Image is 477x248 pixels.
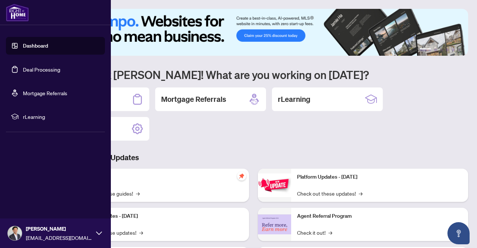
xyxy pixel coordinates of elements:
[38,68,468,82] h1: Welcome back [PERSON_NAME]! What are you working on [DATE]?
[258,214,291,235] img: Agent Referral Program
[23,113,100,121] span: rLearning
[452,48,455,51] button: 5
[136,189,140,197] span: →
[78,212,243,220] p: Platform Updates - [DATE]
[447,222,470,244] button: Open asap
[139,228,143,237] span: →
[161,94,226,104] h2: Mortgage Referrals
[258,173,291,197] img: Platform Updates - June 23, 2025
[6,4,29,21] img: logo
[78,173,243,181] p: Self-Help
[23,66,60,73] a: Deal Processing
[278,94,310,104] h2: rLearning
[458,48,461,51] button: 6
[440,48,443,51] button: 3
[38,152,468,163] h3: Brokerage & Industry Updates
[237,172,246,180] span: pushpin
[26,225,92,233] span: [PERSON_NAME]
[419,48,431,51] button: 1
[359,189,362,197] span: →
[297,212,463,220] p: Agent Referral Program
[434,48,437,51] button: 2
[328,228,332,237] span: →
[8,226,22,240] img: Profile Icon
[23,90,67,96] a: Mortgage Referrals
[26,234,92,242] span: [EMAIL_ADDRESS][DOMAIN_NAME]
[23,42,48,49] a: Dashboard
[297,228,332,237] a: Check it out!→
[297,173,463,181] p: Platform Updates - [DATE]
[446,48,449,51] button: 4
[38,9,468,56] img: Slide 0
[297,189,362,197] a: Check out these updates!→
